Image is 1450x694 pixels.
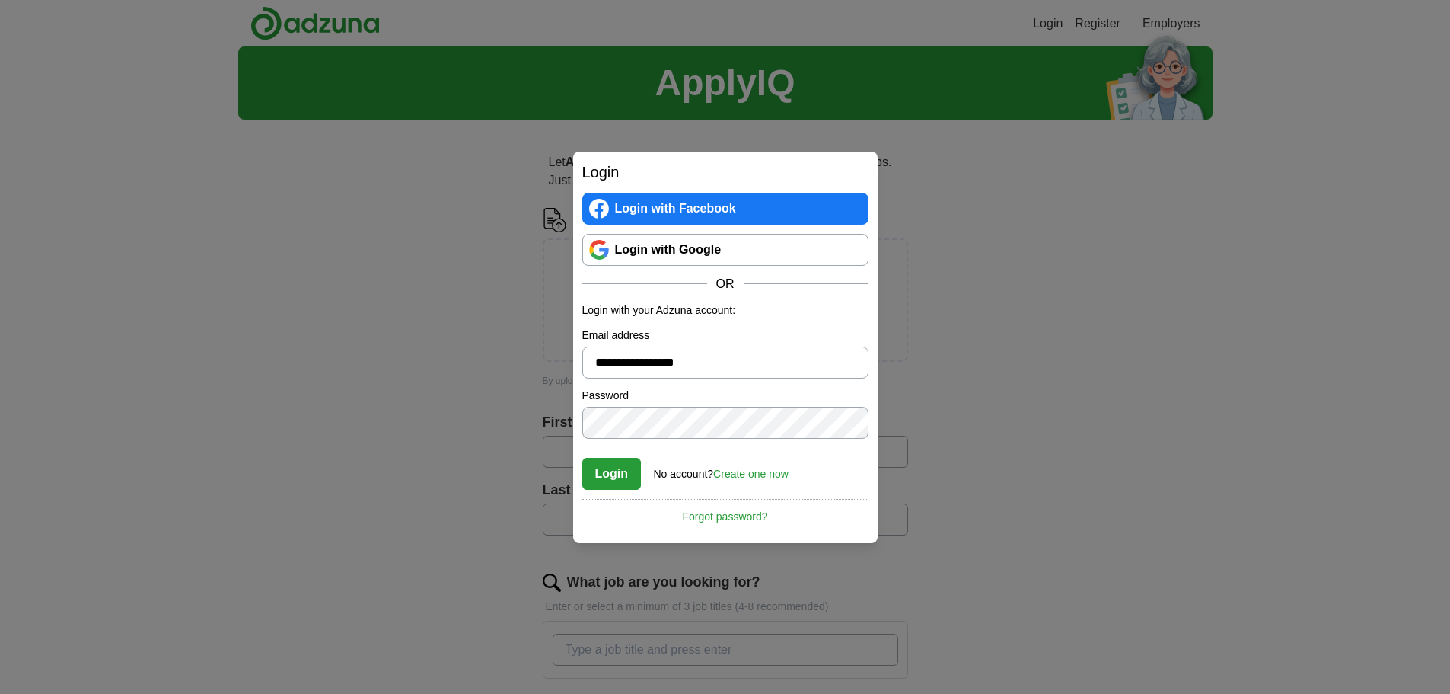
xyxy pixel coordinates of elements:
[582,193,868,225] a: Login with Facebook
[582,499,868,525] a: Forgot password?
[707,275,744,293] span: OR
[582,302,868,318] p: Login with your Adzuna account:
[654,457,789,482] div: No account?
[582,161,868,184] h2: Login
[582,388,868,404] label: Password
[582,234,868,266] a: Login with Google
[713,468,789,480] a: Create one now
[582,328,868,344] label: Email address
[582,458,642,490] button: Login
